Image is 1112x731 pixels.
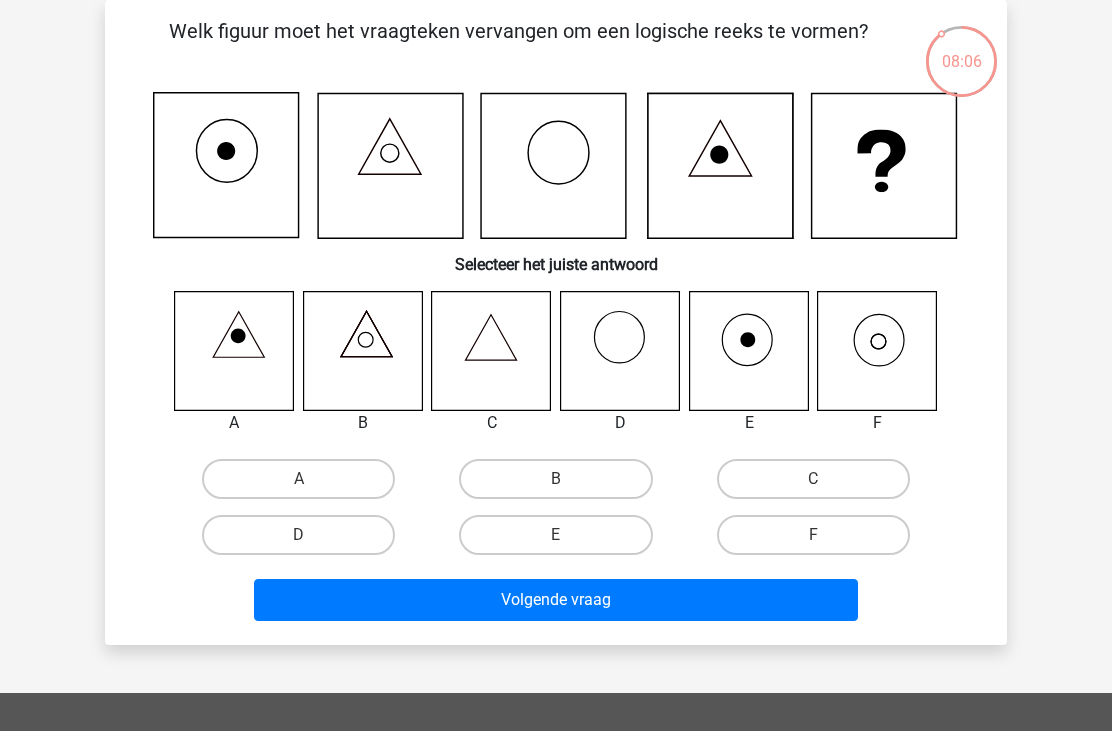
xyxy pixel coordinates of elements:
[545,411,696,435] div: D
[924,24,999,74] div: 08:06
[202,515,395,555] label: D
[674,411,825,435] div: E
[159,411,310,435] div: A
[137,16,900,76] p: Welk figuur moet het vraagteken vervangen om een logische reeks te vormen?
[416,411,567,435] div: C
[802,411,953,435] div: F
[459,515,652,555] label: E
[288,411,439,435] div: B
[717,459,910,499] label: C
[459,459,652,499] label: B
[254,579,859,621] button: Volgende vraag
[202,459,395,499] label: A
[137,239,975,274] h6: Selecteer het juiste antwoord
[717,515,910,555] label: F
